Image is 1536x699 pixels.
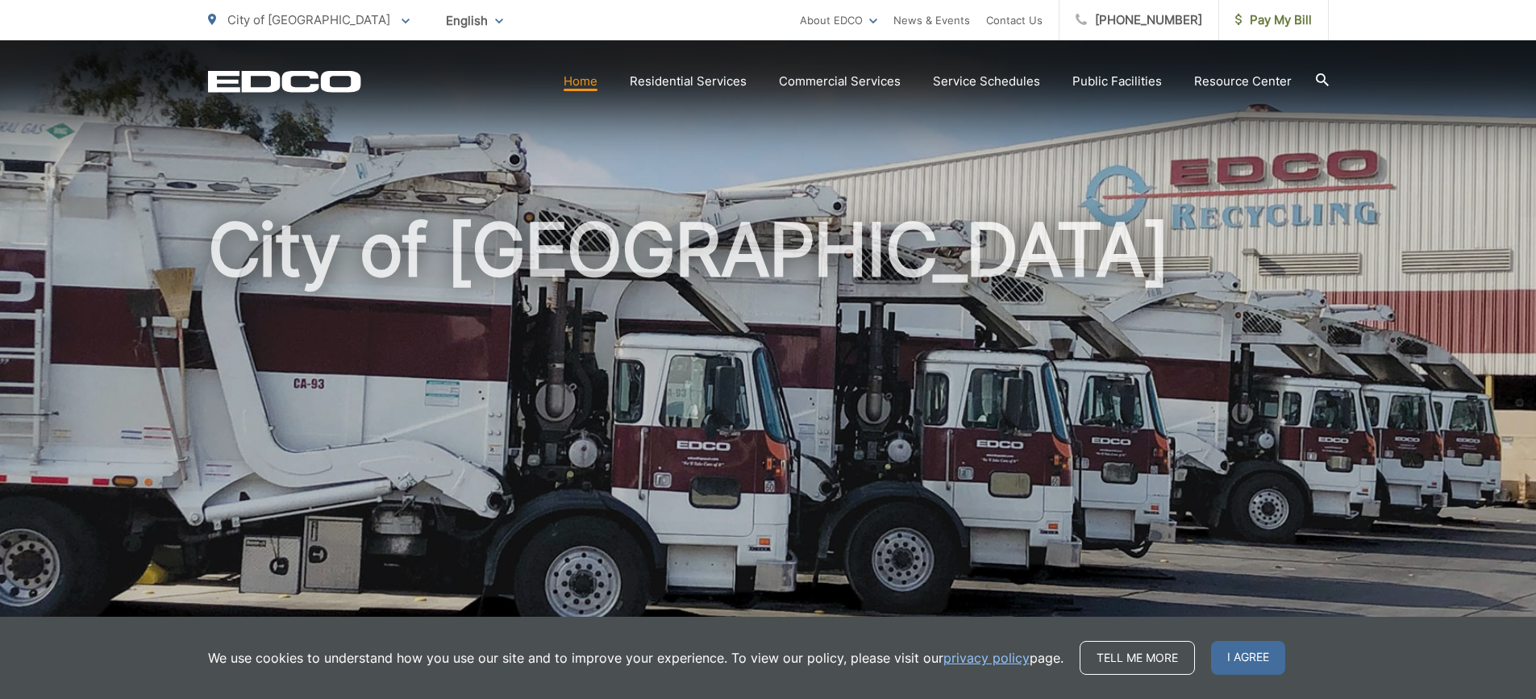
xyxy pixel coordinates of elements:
[1080,641,1195,675] a: Tell me more
[1211,641,1285,675] span: I agree
[208,648,1064,668] p: We use cookies to understand how you use our site and to improve your experience. To view our pol...
[986,10,1043,30] a: Contact Us
[564,72,597,91] a: Home
[1235,10,1312,30] span: Pay My Bill
[630,72,747,91] a: Residential Services
[1072,72,1162,91] a: Public Facilities
[943,648,1030,668] a: privacy policy
[800,10,877,30] a: About EDCO
[1194,72,1292,91] a: Resource Center
[434,6,515,35] span: English
[227,12,390,27] span: City of [GEOGRAPHIC_DATA]
[933,72,1040,91] a: Service Schedules
[779,72,901,91] a: Commercial Services
[208,70,361,93] a: EDCD logo. Return to the homepage.
[893,10,970,30] a: News & Events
